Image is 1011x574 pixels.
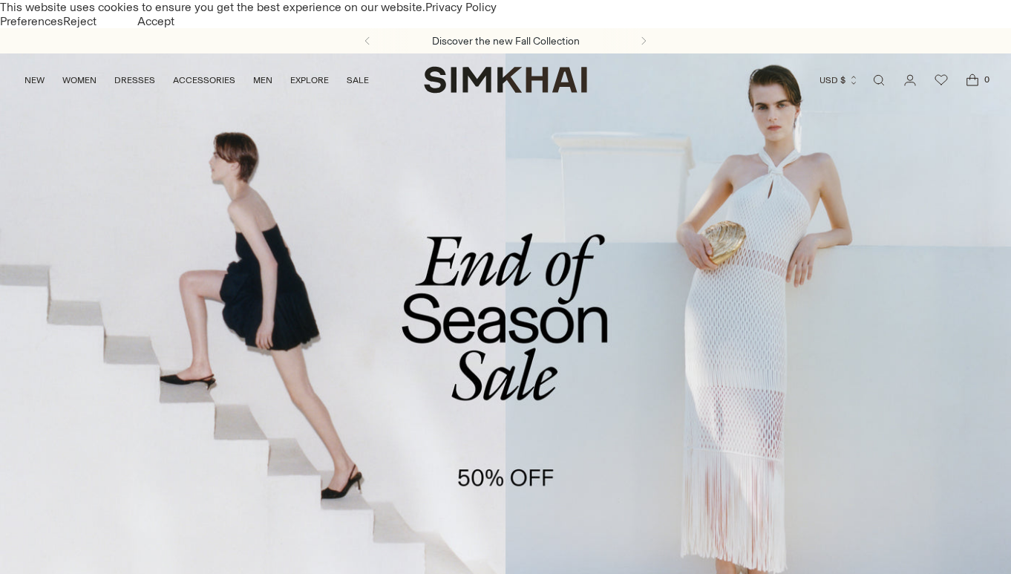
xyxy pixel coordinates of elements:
a: EXPLORE [290,64,329,97]
a: MEN [253,64,272,97]
a: Open search modal [864,65,894,95]
a: SALE [347,64,369,97]
a: Go to the account page [895,65,925,95]
button: USD $ [819,64,859,97]
button: Accept [96,14,215,28]
a: ACCESSORIES [173,64,235,97]
a: Open cart modal [958,65,987,95]
a: NEW [24,64,45,97]
a: SIMKHAI [424,65,587,94]
a: DRESSES [114,64,155,97]
a: WOMEN [62,64,96,97]
button: Reject [63,14,96,28]
a: Discover the new Fall Collection [432,35,580,48]
span: 0 [980,73,993,86]
a: Wishlist [926,65,956,95]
